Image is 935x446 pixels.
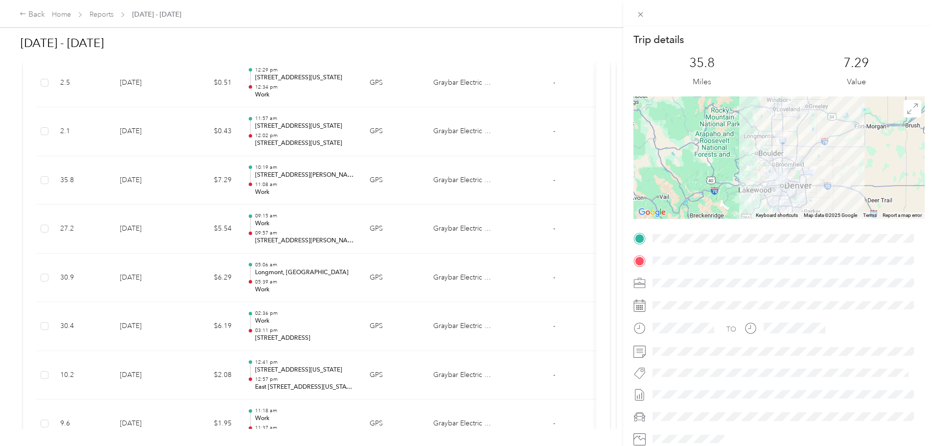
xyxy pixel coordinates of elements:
a: Report a map error [883,212,922,218]
p: 7.29 [843,55,869,71]
a: Open this area in Google Maps (opens a new window) [636,206,668,219]
span: Map data ©2025 Google [804,212,857,218]
p: Miles [693,76,711,88]
iframe: Everlance-gr Chat Button Frame [880,391,935,446]
a: Terms (opens in new tab) [863,212,877,218]
div: TO [726,324,736,334]
p: 35.8 [689,55,715,71]
img: Google [636,206,668,219]
button: Keyboard shortcuts [756,212,798,219]
p: Trip details [633,33,684,47]
p: Value [847,76,866,88]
